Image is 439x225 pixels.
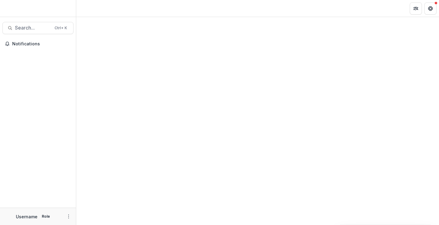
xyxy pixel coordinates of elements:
[12,41,71,47] span: Notifications
[53,25,68,31] div: Ctrl + K
[2,39,73,49] button: Notifications
[40,214,52,219] p: Role
[16,213,37,220] p: Username
[2,22,73,34] button: Search...
[65,213,72,220] button: More
[79,4,105,13] nav: breadcrumb
[410,2,422,15] button: Partners
[424,2,437,15] button: Get Help
[15,25,51,31] span: Search...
